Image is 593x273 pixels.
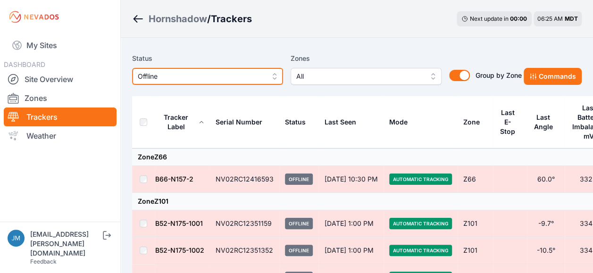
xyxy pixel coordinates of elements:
a: B66-N157-2 [155,175,193,183]
span: Next update in [470,15,509,22]
span: Offline [285,174,313,185]
div: Tracker Label [155,113,197,132]
span: Automatic Tracking [389,245,452,256]
a: B52-N175-1001 [155,219,203,227]
td: 60.0° [527,166,565,193]
h3: Trackers [211,12,252,25]
td: -9.7° [527,210,565,237]
div: Mode [389,117,408,127]
button: Last E-Stop [499,101,521,143]
span: Offline [285,245,313,256]
span: Offline [285,218,313,229]
td: [DATE] 1:00 PM [319,210,384,237]
td: [DATE] 1:00 PM [319,237,384,264]
div: Status [285,117,306,127]
td: -10.5° [527,237,565,264]
a: Weather [4,126,117,145]
td: Z66 [458,166,493,193]
button: Offline [132,68,283,85]
a: Site Overview [4,70,117,89]
button: Status [285,111,313,133]
div: [EMAIL_ADDRESS][PERSON_NAME][DOMAIN_NAME] [30,230,101,258]
span: MDT [565,15,578,22]
a: Hornshadow [149,12,207,25]
span: DASHBOARD [4,60,45,68]
img: Nevados [8,9,60,25]
img: jmjones@sundt.com [8,230,25,247]
div: Zone [463,117,480,127]
button: All [291,68,442,85]
button: Tracker Label [155,106,204,138]
td: Z101 [458,237,493,264]
button: Commands [524,68,582,85]
a: Feedback [30,258,57,265]
button: Last Angle [533,106,559,138]
span: All [296,71,423,82]
span: Automatic Tracking [389,218,452,229]
label: Status [132,53,283,64]
a: Zones [4,89,117,108]
nav: Breadcrumb [132,7,252,31]
button: Zone [463,111,487,133]
div: Last Angle [533,113,554,132]
a: Trackers [4,108,117,126]
a: My Sites [4,34,117,57]
span: / [207,12,211,25]
div: Last Seen [325,111,378,133]
td: NV02RC12351159 [210,210,279,237]
span: Automatic Tracking [389,174,452,185]
td: NV02RC12351352 [210,237,279,264]
div: 00 : 00 [510,15,527,23]
button: Serial Number [216,111,270,133]
div: Serial Number [216,117,262,127]
div: Last E-Stop [499,108,517,136]
button: Mode [389,111,415,133]
span: Offline [138,71,264,82]
td: NV02RC12416593 [210,166,279,193]
span: Group by Zone [476,71,522,79]
span: 06:25 AM [537,15,563,22]
label: Zones [291,53,442,64]
a: B52-N175-1002 [155,246,204,254]
td: Z101 [458,210,493,237]
td: [DATE] 10:30 PM [319,166,384,193]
